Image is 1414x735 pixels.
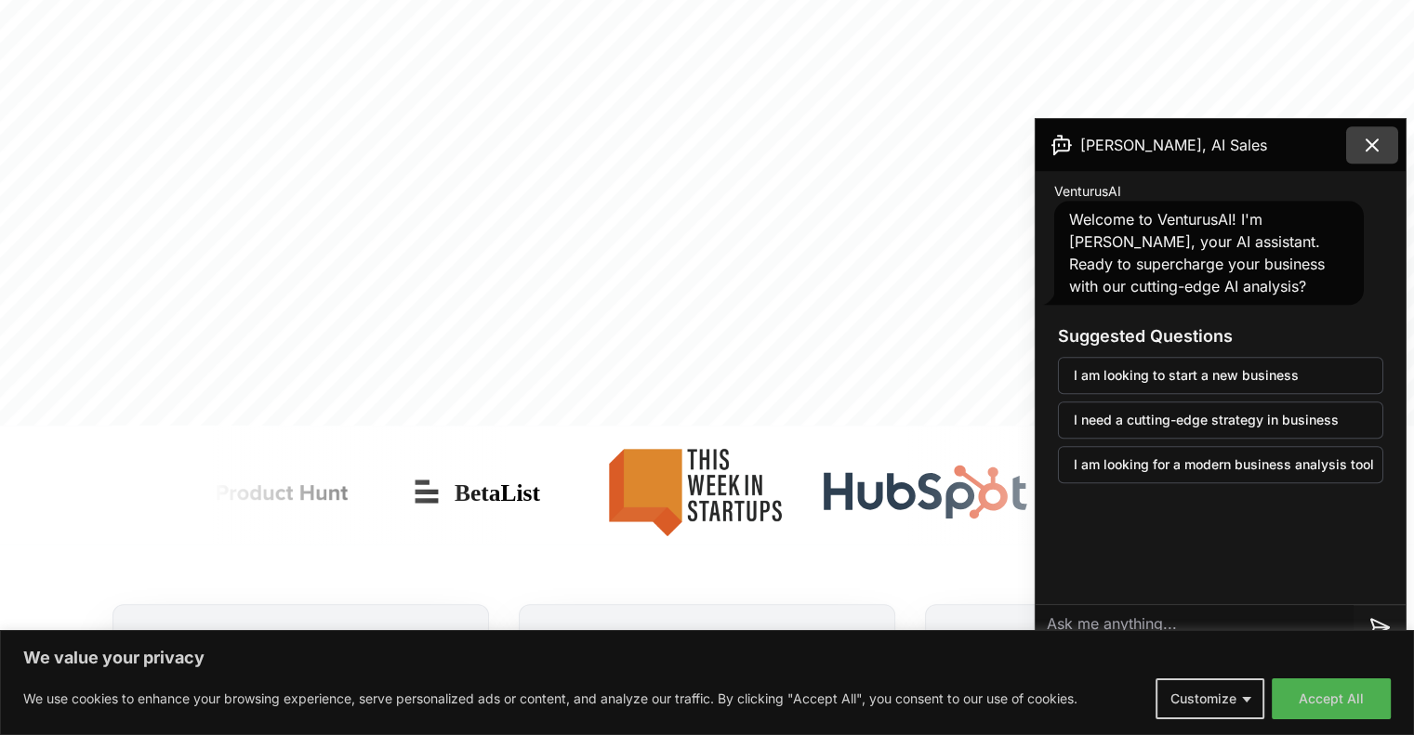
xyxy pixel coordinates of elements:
[1058,357,1383,394] button: I am looking to start a new business
[23,688,1077,710] p: We use cookies to enhance your browsing experience, serve personalized ads or content, and analyz...
[1069,210,1325,295] span: Welcome to VenturusAI! I'm [PERSON_NAME], your AI assistant. Ready to supercharge your business w...
[400,465,567,520] img: Betalist
[1156,678,1264,719] button: Customize
[1058,446,1383,483] button: I am looking for a modern business analysis tool
[1080,134,1267,156] span: [PERSON_NAME], AI Sales
[582,433,809,552] img: This Week in Startups
[823,465,1026,520] img: Hubspot
[1272,678,1391,719] button: Accept All
[1058,401,1383,439] button: I need a cutting-edge strategy in business
[120,433,385,552] img: Product Hunt
[1058,323,1383,349] h3: Suggested Questions
[1054,182,1121,201] span: VenturusAI
[23,647,1391,669] p: We value your privacy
